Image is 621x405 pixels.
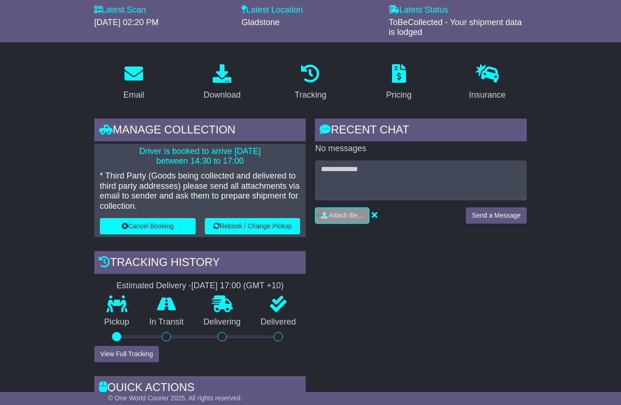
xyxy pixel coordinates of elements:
button: View Full Tracking [94,346,159,362]
p: Driver is booked to arrive [DATE] between 14:30 to 17:00 [100,146,301,166]
div: RECENT CHAT [315,119,527,144]
button: Cancel Booking [100,218,196,234]
a: Pricing [380,61,418,105]
span: [DATE] 02:20 PM [94,18,159,27]
div: Download [203,89,241,101]
p: In Transit [139,317,194,327]
a: Email [117,61,150,105]
p: Delivered [251,317,306,327]
div: Manage collection [94,119,306,144]
span: Gladstone [242,18,280,27]
div: [DATE] 17:00 (GMT +10) [191,281,284,291]
a: Download [197,61,247,105]
div: Email [123,89,144,101]
div: Estimated Delivery - [94,281,306,291]
label: Latest Scan [94,5,146,15]
p: Pickup [94,317,139,327]
button: Send a Message [466,207,527,224]
p: Delivering [194,317,251,327]
span: ToBeCollected - Your shipment data is lodged [389,18,522,37]
label: Latest Location [242,5,303,15]
div: Tracking history [94,251,306,276]
a: Insurance [463,61,511,105]
div: Insurance [469,89,505,101]
span: © One World Courier 2025. All rights reserved. [108,394,242,402]
button: Rebook / Change Pickup [205,218,301,234]
div: Pricing [386,89,412,101]
div: Quick Actions [94,376,306,401]
p: No messages [315,144,527,154]
label: Latest Status [389,5,448,15]
div: Tracking [294,89,326,101]
a: Tracking [288,61,332,105]
p: * Third Party (Goods being collected and delivered to third party addresses) please send all atta... [100,171,301,211]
